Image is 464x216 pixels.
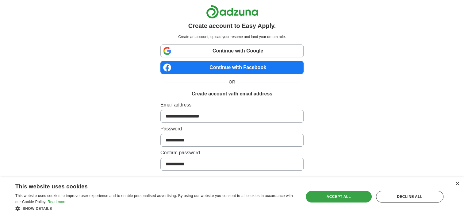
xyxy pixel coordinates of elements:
div: This website uses cookies [15,181,280,190]
div: Accept all [306,191,372,202]
h1: Create account to Easy Apply. [188,21,276,30]
img: Adzuna logo [206,5,258,19]
a: Read more, opens a new window [48,200,67,204]
p: Create an account, upload your resume and land your dream role. [162,34,302,40]
div: Close [455,182,459,186]
label: Password [160,125,304,133]
span: Show details [23,206,52,211]
span: This website uses cookies to improve user experience and to enable personalised advertising. By u... [15,194,293,204]
label: Confirm password [160,149,304,156]
span: OR [225,79,239,85]
a: Continue with Google [160,44,304,57]
div: Show details [15,205,295,211]
a: Continue with Facebook [160,61,304,74]
label: Email address [160,101,304,109]
h1: Create account with email address [192,90,272,98]
div: Decline all [376,191,443,202]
